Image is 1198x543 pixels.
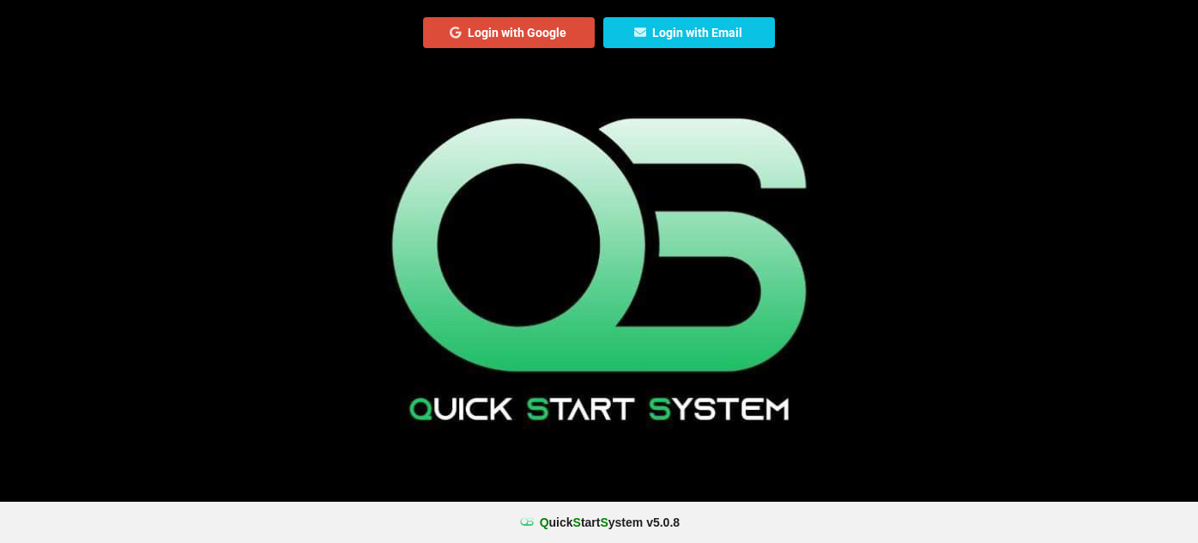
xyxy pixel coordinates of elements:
button: Login with Email [603,17,775,48]
span: Q [540,516,549,529]
b: uick tart ystem v 5.0.8 [540,514,680,531]
span: S [573,516,581,529]
span: S [600,516,608,529]
img: favicon.ico [518,514,535,531]
button: Login with Google [423,17,595,48]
